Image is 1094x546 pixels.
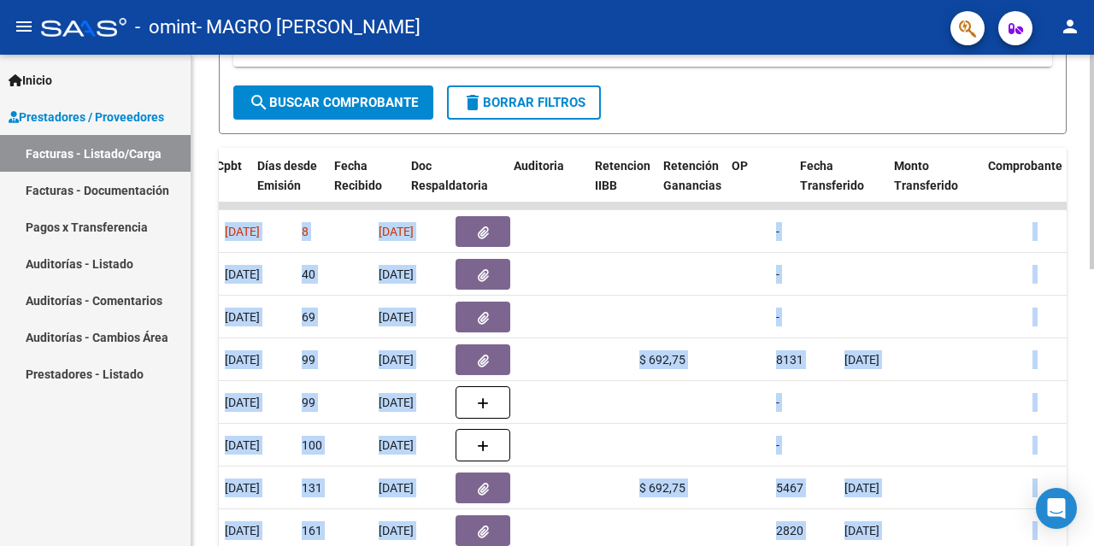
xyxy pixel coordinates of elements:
span: 131 [302,481,322,495]
span: Auditoria [514,159,564,173]
span: 99 [302,396,315,409]
span: 40 [302,267,315,281]
span: [DATE] [225,481,260,495]
span: [DATE] [225,438,260,452]
span: [DATE] [225,353,260,367]
span: [DATE] [379,438,414,452]
button: Buscar Comprobante [233,85,433,120]
span: Borrar Filtros [462,95,585,110]
span: - MAGRO [PERSON_NAME] [197,9,421,46]
span: - [776,396,779,409]
datatable-header-cell: OP [725,148,793,223]
span: 2820 [776,524,803,537]
span: - [776,310,779,324]
datatable-header-cell: Auditoria [507,148,588,223]
span: - omint [135,9,197,46]
datatable-header-cell: Retención Ganancias [656,148,725,223]
span: [DATE] [379,481,414,495]
mat-icon: delete [462,92,483,113]
datatable-header-cell: Fecha Transferido [793,148,887,223]
span: [DATE] [379,310,414,324]
span: [DATE] [379,225,414,238]
span: Retención Ganancias [663,159,721,192]
datatable-header-cell: Monto Transferido [887,148,981,223]
span: Monto Transferido [894,159,958,192]
datatable-header-cell: Doc Respaldatoria [404,148,507,223]
mat-icon: search [249,92,269,113]
span: OP [732,159,748,173]
span: [DATE] [379,396,414,409]
span: [DATE] [379,524,414,537]
span: Días desde Emisión [257,159,317,192]
span: [DATE] [225,524,260,537]
span: [DATE] [379,267,414,281]
span: $ 692,75 [639,481,685,495]
span: 69 [302,310,315,324]
datatable-header-cell: Días desde Emisión [250,148,327,223]
span: [DATE] [844,353,879,367]
span: [DATE] [225,396,260,409]
span: [DATE] [225,225,260,238]
mat-icon: menu [14,16,34,37]
span: [DATE] [379,353,414,367]
span: Retencion IIBB [595,159,650,192]
span: Doc Respaldatoria [411,159,488,192]
span: Prestadores / Proveedores [9,108,164,126]
span: 8131 [776,353,803,367]
span: 100 [302,438,322,452]
datatable-header-cell: Fecha Recibido [327,148,404,223]
div: Open Intercom Messenger [1036,488,1077,529]
mat-icon: person [1060,16,1080,37]
span: Buscar Comprobante [249,95,418,110]
span: Comprobante [988,159,1062,173]
span: 5467 [776,481,803,495]
span: $ 692,75 [639,353,685,367]
span: [DATE] [225,267,260,281]
button: Borrar Filtros [447,85,601,120]
span: 161 [302,524,322,537]
span: Fecha Recibido [334,159,382,192]
span: [DATE] [844,524,879,537]
span: 99 [302,353,315,367]
datatable-header-cell: Retencion IIBB [588,148,656,223]
span: Fecha Transferido [800,159,864,192]
span: [DATE] [225,310,260,324]
span: [DATE] [844,481,879,495]
span: - [776,225,779,238]
span: - [776,267,779,281]
span: Inicio [9,71,52,90]
span: 8 [302,225,309,238]
span: - [776,438,779,452]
